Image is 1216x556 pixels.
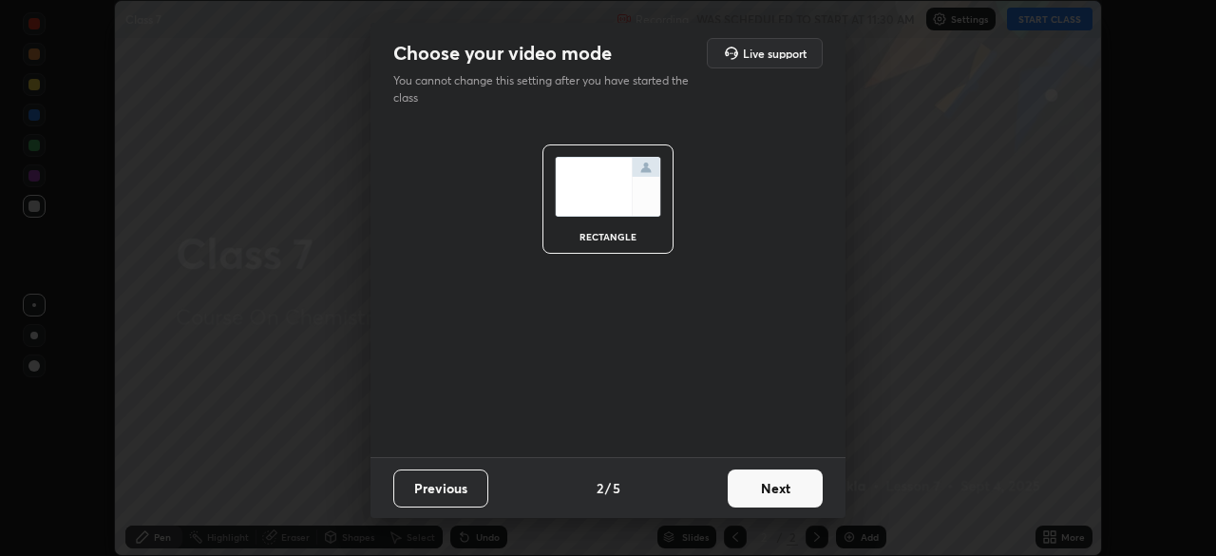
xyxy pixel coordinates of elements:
[393,470,488,508] button: Previous
[728,470,823,508] button: Next
[555,157,661,217] img: normalScreenIcon.ae25ed63.svg
[613,478,620,498] h4: 5
[393,41,612,66] h2: Choose your video mode
[393,72,701,106] p: You cannot change this setting after you have started the class
[605,478,611,498] h4: /
[597,478,603,498] h4: 2
[570,232,646,241] div: rectangle
[743,48,807,59] h5: Live support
